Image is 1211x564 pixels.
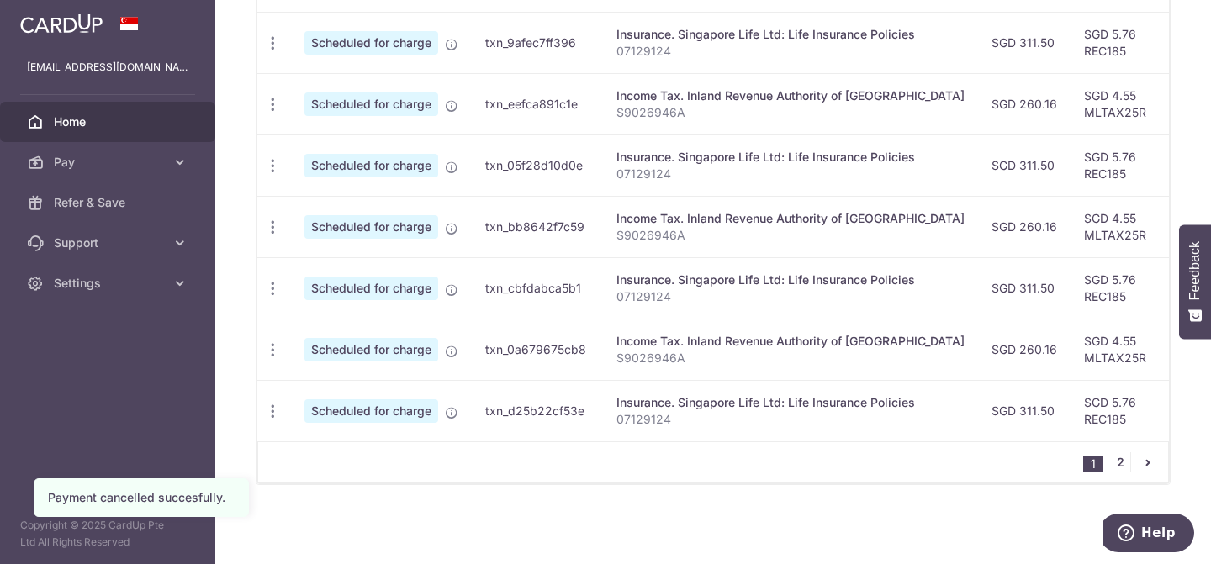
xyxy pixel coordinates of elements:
[304,277,438,300] span: Scheduled for charge
[472,380,603,441] td: txn_d25b22cf53e
[616,26,965,43] div: Insurance. Singapore Life Ltd: Life Insurance Policies
[304,338,438,361] span: Scheduled for charge
[978,12,1071,73] td: SGD 311.50
[616,87,965,104] div: Income Tax. Inland Revenue Authority of [GEOGRAPHIC_DATA]
[54,154,165,171] span: Pay
[1071,196,1180,257] td: SGD 4.55 MLTAX25R
[20,13,103,34] img: CardUp
[616,210,965,227] div: Income Tax. Inland Revenue Authority of [GEOGRAPHIC_DATA]
[472,257,603,319] td: txn_cbfdabca5b1
[616,149,965,166] div: Insurance. Singapore Life Ltd: Life Insurance Policies
[472,134,603,196] td: txn_05f28d10d0e
[304,154,438,177] span: Scheduled for charge
[1083,442,1168,482] nav: pager
[1071,73,1180,134] td: SGD 4.55 MLTAX25R
[304,92,438,116] span: Scheduled for charge
[54,113,165,130] span: Home
[304,31,438,55] span: Scheduled for charge
[54,235,165,251] span: Support
[48,489,235,506] div: Payment cancelled succesfully.
[978,257,1071,319] td: SGD 311.50
[472,196,603,257] td: txn_bb8642f7c59
[54,275,165,292] span: Settings
[616,227,965,244] p: S9026946A
[978,73,1071,134] td: SGD 260.16
[616,288,965,305] p: 07129124
[978,380,1071,441] td: SGD 311.50
[472,319,603,380] td: txn_0a679675cb8
[616,411,965,428] p: 07129124
[978,134,1071,196] td: SGD 311.50
[1071,380,1180,441] td: SGD 5.76 REC185
[1187,241,1203,300] span: Feedback
[616,394,965,411] div: Insurance. Singapore Life Ltd: Life Insurance Policies
[616,104,965,121] p: S9026946A
[1071,257,1180,319] td: SGD 5.76 REC185
[616,43,965,60] p: 07129124
[472,12,603,73] td: txn_9afec7ff396
[472,73,603,134] td: txn_eefca891c1e
[1110,452,1130,472] a: 2
[1083,456,1103,472] li: 1
[304,215,438,239] span: Scheduled for charge
[54,194,165,211] span: Refer & Save
[616,271,965,288] div: Insurance. Singapore Life Ltd: Life Insurance Policies
[616,350,965,366] p: S9026946A
[1179,224,1211,339] button: Feedback - Show survey
[1071,12,1180,73] td: SGD 5.76 REC185
[27,59,188,76] p: [EMAIL_ADDRESS][DOMAIN_NAME]
[978,196,1071,257] td: SGD 260.16
[1071,319,1180,380] td: SGD 4.55 MLTAX25R
[616,333,965,350] div: Income Tax. Inland Revenue Authority of [GEOGRAPHIC_DATA]
[616,166,965,182] p: 07129124
[1103,514,1194,556] iframe: Opens a widget where you can find more information
[304,399,438,423] span: Scheduled for charge
[978,319,1071,380] td: SGD 260.16
[1071,134,1180,196] td: SGD 5.76 REC185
